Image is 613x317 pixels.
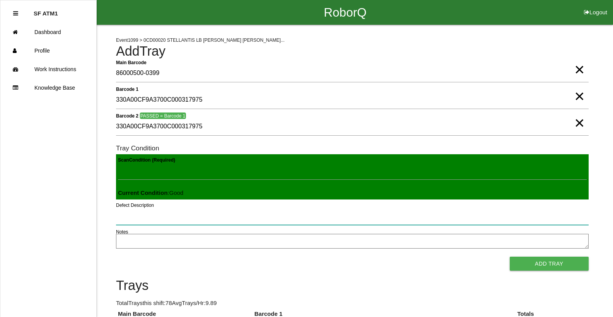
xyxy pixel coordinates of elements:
p: Total Trays this shift: 78 Avg Trays /Hr: 9.89 [116,299,589,308]
a: Profile [0,41,96,60]
label: Defect Description [116,202,154,209]
h4: Add Tray [116,44,589,59]
b: Main Barcode [116,60,147,65]
b: Scan Condition (Required) [118,157,175,163]
a: Work Instructions [0,60,96,78]
h4: Trays [116,278,589,293]
div: Close [13,4,18,23]
b: Barcode 2 [116,113,138,118]
input: Required [116,65,589,82]
span: Clear Input [574,107,584,123]
h6: Tray Condition [116,145,589,152]
span: PASSED = Barcode 1 [140,112,186,119]
label: Notes [116,228,128,235]
a: Knowledge Base [0,78,96,97]
p: SF ATM1 [34,4,58,17]
button: Add Tray [510,257,589,271]
span: Clear Input [574,81,584,96]
span: Clear Input [574,54,584,70]
a: Dashboard [0,23,96,41]
b: Barcode 1 [116,86,138,92]
span: Event 1099 > 0CD00020 STELLANTIS LB [PERSON_NAME] [PERSON_NAME]... [116,37,285,43]
b: Current Condition [118,189,167,196]
span: : Good [118,189,183,196]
